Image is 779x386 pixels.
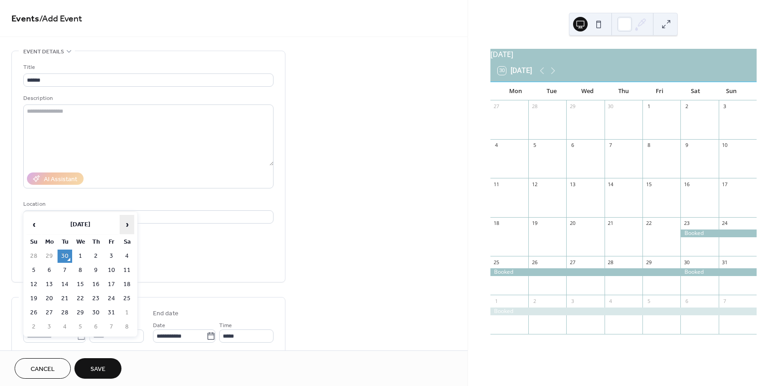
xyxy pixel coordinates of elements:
[73,292,88,305] td: 22
[26,306,41,319] td: 26
[58,306,72,319] td: 28
[42,264,57,277] td: 6
[42,306,57,319] td: 27
[104,250,119,263] td: 3
[39,10,82,28] span: / Add Event
[531,259,538,266] div: 26
[645,259,652,266] div: 29
[73,278,88,291] td: 15
[645,181,652,188] div: 15
[42,320,57,334] td: 3
[569,220,576,227] div: 20
[569,259,576,266] div: 27
[58,278,72,291] td: 14
[607,259,614,266] div: 28
[531,142,538,149] div: 5
[605,82,642,100] div: Thu
[721,181,728,188] div: 17
[90,365,105,374] span: Save
[569,181,576,188] div: 13
[683,297,690,304] div: 6
[42,250,57,263] td: 29
[26,235,41,249] th: Su
[493,181,500,188] div: 11
[26,250,41,263] td: 28
[721,103,728,110] div: 3
[42,215,119,235] th: [DATE]
[493,142,500,149] div: 4
[531,181,538,188] div: 12
[23,47,64,57] span: Event details
[531,220,538,227] div: 19
[713,82,749,100] div: Sun
[58,235,72,249] th: Tu
[120,250,134,263] td: 4
[120,292,134,305] td: 25
[23,199,272,209] div: Location
[26,320,41,334] td: 2
[645,103,652,110] div: 1
[721,220,728,227] div: 24
[683,142,690,149] div: 9
[104,320,119,334] td: 7
[569,297,576,304] div: 3
[120,278,134,291] td: 18
[89,235,103,249] th: Th
[531,297,538,304] div: 2
[89,320,103,334] td: 6
[27,215,41,234] span: ‹
[569,82,605,100] div: Wed
[153,309,179,318] div: End date
[120,264,134,277] td: 11
[683,220,690,227] div: 23
[58,250,72,263] td: 30
[73,235,88,249] th: We
[721,142,728,149] div: 10
[74,358,121,379] button: Save
[42,292,57,305] td: 20
[607,142,614,149] div: 7
[42,278,57,291] td: 13
[490,268,681,276] div: Booked
[104,292,119,305] td: 24
[104,278,119,291] td: 17
[26,292,41,305] td: 19
[607,181,614,188] div: 14
[23,94,272,103] div: Description
[683,181,690,188] div: 16
[120,320,134,334] td: 8
[645,142,652,149] div: 8
[58,320,72,334] td: 4
[73,250,88,263] td: 1
[569,142,576,149] div: 6
[120,306,134,319] td: 1
[493,297,500,304] div: 1
[490,49,757,60] div: [DATE]
[680,268,757,276] div: Booked
[683,103,690,110] div: 2
[493,220,500,227] div: 18
[607,220,614,227] div: 21
[89,292,103,305] td: 23
[104,264,119,277] td: 10
[642,82,678,100] div: Fri
[26,278,41,291] td: 12
[219,321,232,330] span: Time
[493,259,500,266] div: 25
[120,215,134,234] span: ›
[15,358,71,379] button: Cancel
[89,278,103,291] td: 16
[721,297,728,304] div: 7
[533,82,569,100] div: Tue
[89,306,103,319] td: 30
[531,103,538,110] div: 28
[498,82,534,100] div: Mon
[490,308,757,315] div: Booked
[607,103,614,110] div: 30
[89,250,103,263] td: 2
[26,264,41,277] td: 5
[569,103,576,110] div: 29
[493,103,500,110] div: 27
[42,235,57,249] th: Mo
